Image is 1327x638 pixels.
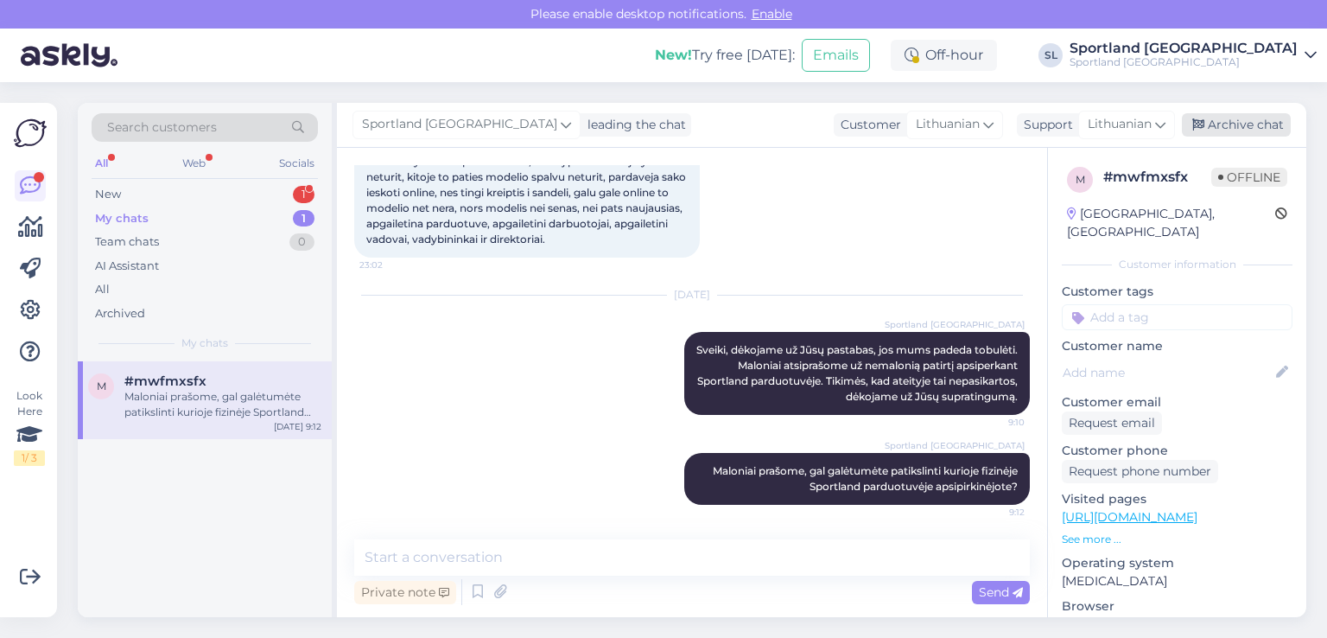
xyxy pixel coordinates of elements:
[1062,490,1292,508] p: Visited pages
[1038,43,1063,67] div: SL
[713,464,1020,493] span: Maloniai prašome, gal galėtumėte patikslinti kurioje fizinėje Sportland parduotuvėje apsipirkinėj...
[885,318,1025,331] span: Sportland [GEOGRAPHIC_DATA]
[1076,173,1085,186] span: m
[1062,616,1292,634] p: Chrome [TECHNICAL_ID]
[655,47,692,63] b: New!
[95,281,110,298] div: All
[14,117,47,150] img: Askly Logo
[289,233,314,251] div: 0
[293,210,314,227] div: 1
[1062,393,1292,412] p: Customer email
[274,420,321,433] div: [DATE] 9:12
[359,258,424,271] span: 23:02
[95,210,149,227] div: My chats
[95,233,159,251] div: Team chats
[1062,532,1292,547] p: See more ...
[1062,509,1197,525] a: [URL][DOMAIN_NAME]
[1070,55,1298,69] div: Sportland [GEOGRAPHIC_DATA]
[107,118,217,137] span: Search customers
[95,186,121,203] div: New
[802,39,870,72] button: Emails
[960,506,1025,519] span: 9:12
[124,373,206,389] span: #mwfmxsfx
[95,305,145,322] div: Archived
[1070,41,1317,69] a: Sportland [GEOGRAPHIC_DATA]Sportland [GEOGRAPHIC_DATA]
[834,116,901,134] div: Customer
[1062,572,1292,590] p: [MEDICAL_DATA]
[1103,167,1211,188] div: # mwfmxsfx
[1211,168,1287,187] span: Offline
[1067,205,1275,241] div: [GEOGRAPHIC_DATA], [GEOGRAPHIC_DATA]
[354,287,1030,303] div: [DATE]
[14,388,45,466] div: Look Here
[1062,337,1292,355] p: Customer name
[979,584,1023,600] span: Send
[696,343,1020,403] span: Sveiki, dėkojame už Jūsų pastabas, jos mums padeda tobulėti. Maloniai atsiprašome už nemalonią pa...
[1070,41,1298,55] div: Sportland [GEOGRAPHIC_DATA]
[179,152,209,175] div: Web
[97,380,106,392] span: m
[293,186,314,203] div: 1
[1017,116,1073,134] div: Support
[354,581,456,604] div: Private note
[1182,113,1291,137] div: Archive chat
[14,450,45,466] div: 1 / 3
[1062,554,1292,572] p: Operating system
[1062,597,1292,616] p: Browser
[1088,115,1152,134] span: Lithuanian
[124,389,321,420] div: Maloniai prašome, gal galėtumėte patikslinti kurioje fizinėje Sportland parduotuvėje apsipirkinėj...
[92,152,111,175] div: All
[362,115,557,134] span: Sportland [GEOGRAPHIC_DATA]
[181,335,228,351] span: My chats
[581,116,686,134] div: leading the chat
[885,439,1025,452] span: Sportland [GEOGRAPHIC_DATA]
[276,152,318,175] div: Socials
[1062,257,1292,272] div: Customer information
[891,40,997,71] div: Off-hour
[95,258,159,275] div: AI Assistant
[1062,283,1292,301] p: Customer tags
[655,45,795,66] div: Try free [DATE]:
[1063,363,1273,382] input: Add name
[1062,412,1162,435] div: Request email
[960,416,1025,429] span: 9:10
[746,6,797,22] span: Enable
[1062,460,1218,483] div: Request phone number
[1062,442,1292,460] p: Customer phone
[916,115,980,134] span: Lithuanian
[1062,304,1292,330] input: Add a tag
